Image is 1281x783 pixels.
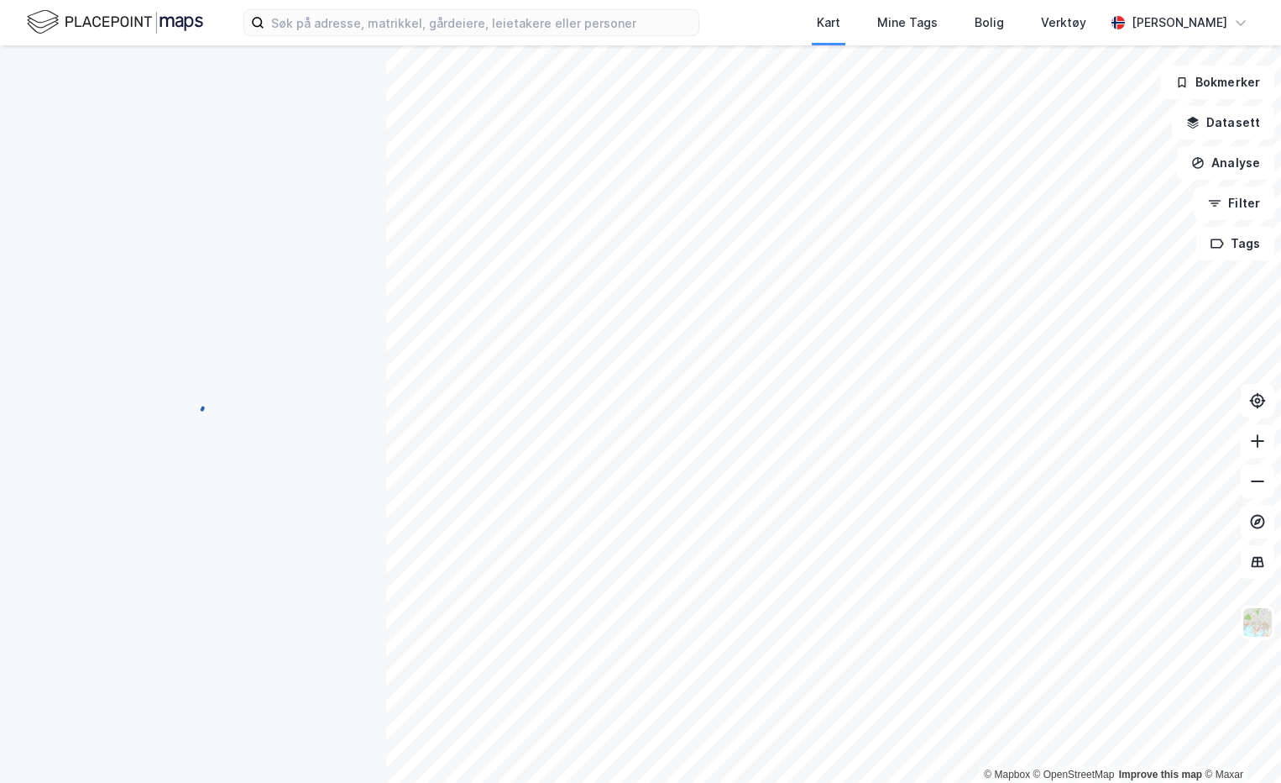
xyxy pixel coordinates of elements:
button: Analyse [1177,146,1274,180]
iframe: Chat Widget [1197,702,1281,783]
div: [PERSON_NAME] [1132,13,1227,33]
button: Bokmerker [1161,66,1274,99]
button: Tags [1196,227,1274,260]
a: Mapbox [984,769,1030,780]
button: Datasett [1172,106,1274,139]
a: OpenStreetMap [1033,769,1115,780]
div: Verktøy [1041,13,1086,33]
a: Improve this map [1119,769,1202,780]
img: Z [1242,607,1273,638]
div: Bolig [975,13,1004,33]
button: Filter [1194,187,1274,220]
img: logo.f888ab2527a4732fd821a326f86c7f29.svg [27,8,203,37]
img: spinner.a6d8c91a73a9ac5275cf975e30b51cfb.svg [180,391,207,418]
div: Mine Tags [877,13,938,33]
div: Kart [817,13,840,33]
input: Søk på adresse, matrikkel, gårdeiere, leietakere eller personer [264,10,698,35]
div: Kontrollprogram for chat [1197,702,1281,783]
